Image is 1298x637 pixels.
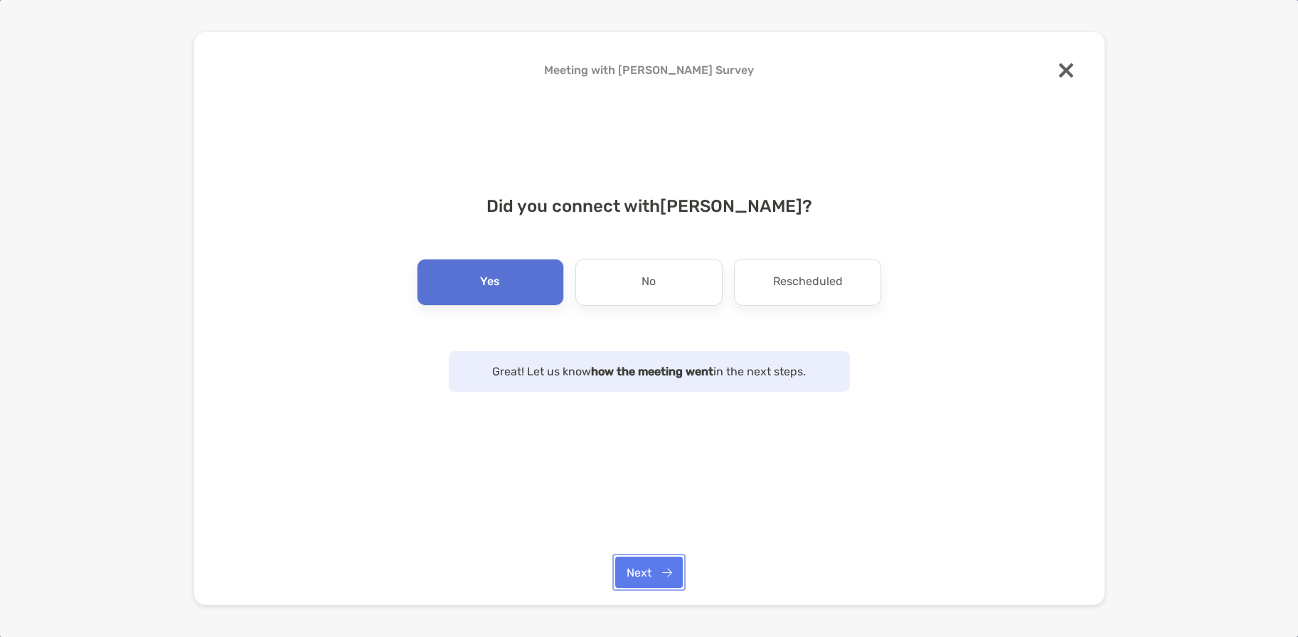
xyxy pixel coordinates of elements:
[591,365,713,378] strong: how the meeting went
[642,271,656,294] p: No
[463,363,836,380] p: Great! Let us know in the next steps.
[480,271,500,294] p: Yes
[615,557,683,588] button: Next
[217,63,1082,77] h4: Meeting with [PERSON_NAME] Survey
[217,196,1082,216] h4: Did you connect with [PERSON_NAME] ?
[1059,63,1073,77] img: close modal
[773,271,843,294] p: Rescheduled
